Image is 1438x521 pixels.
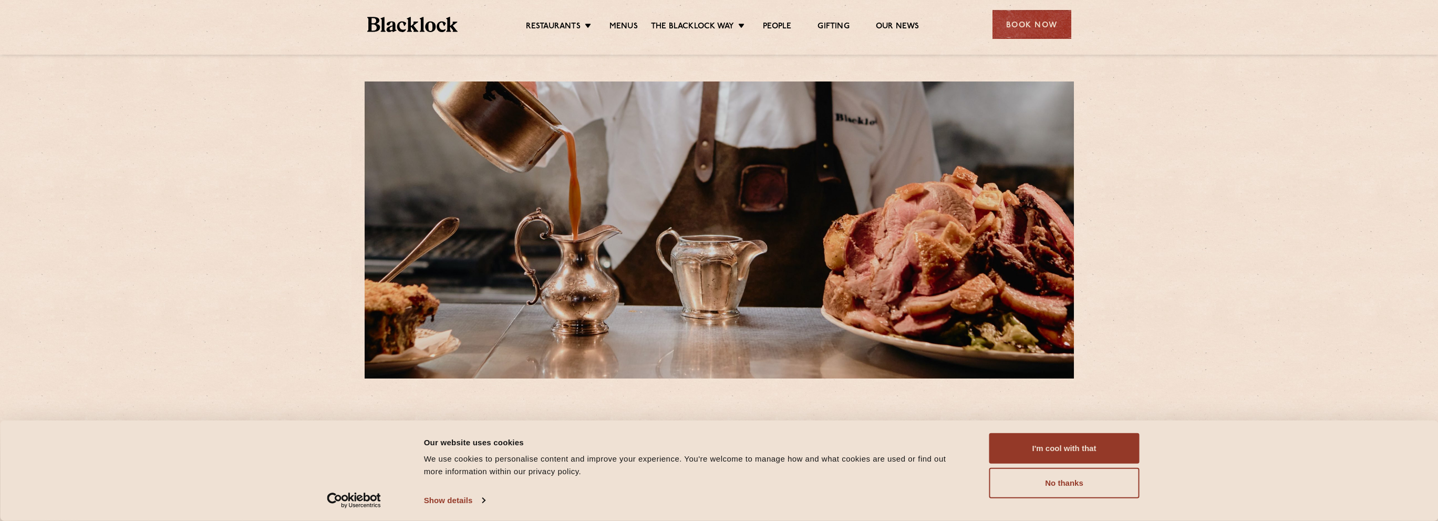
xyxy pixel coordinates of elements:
[424,436,966,448] div: Our website uses cookies
[651,22,734,33] a: The Blacklock Way
[526,22,581,33] a: Restaurants
[992,10,1071,39] div: Book Now
[876,22,919,33] a: Our News
[424,493,485,508] a: Show details
[609,22,638,33] a: Menus
[989,468,1140,498] button: No thanks
[308,493,400,508] a: Usercentrics Cookiebot - opens in a new window
[367,17,458,32] img: BL_Textured_Logo-footer-cropped.svg
[818,22,849,33] a: Gifting
[424,453,966,478] div: We use cookies to personalise content and improve your experience. You're welcome to manage how a...
[763,22,791,33] a: People
[989,433,1140,464] button: I'm cool with that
